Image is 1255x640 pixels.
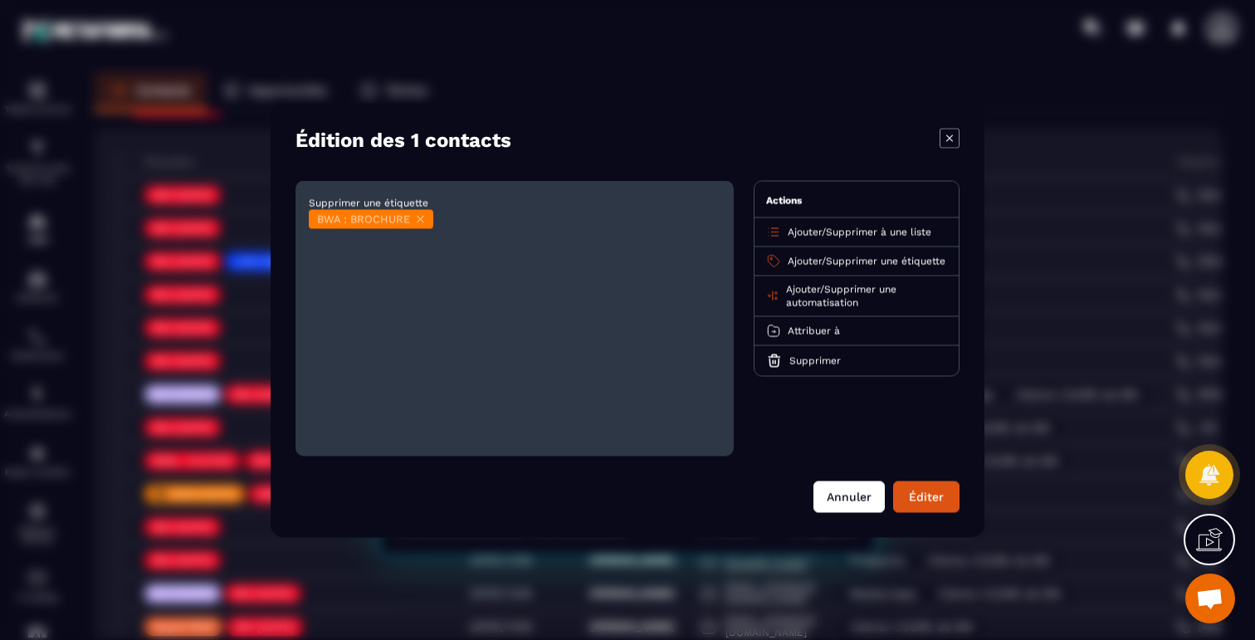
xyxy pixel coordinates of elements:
[317,213,410,225] span: BWA : BROCHURE
[826,255,945,266] span: Supprimer une étiquette
[786,283,820,295] span: Ajouter
[788,225,931,238] p: /
[788,325,840,336] span: Attribuer à
[1185,574,1235,623] div: Ouvrir le chat
[788,226,822,237] span: Ajouter
[893,481,960,512] button: Éditer
[786,283,896,308] span: Supprimer une automatisation
[766,194,802,206] span: Actions
[788,255,822,266] span: Ajouter
[295,128,511,151] h4: Édition des 1 contacts
[309,197,428,208] span: Supprimer une étiquette
[813,481,885,512] button: Annuler
[789,354,841,366] span: Supprimer
[786,282,947,309] p: /
[788,254,945,267] p: /
[826,226,931,237] span: Supprimer à une liste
